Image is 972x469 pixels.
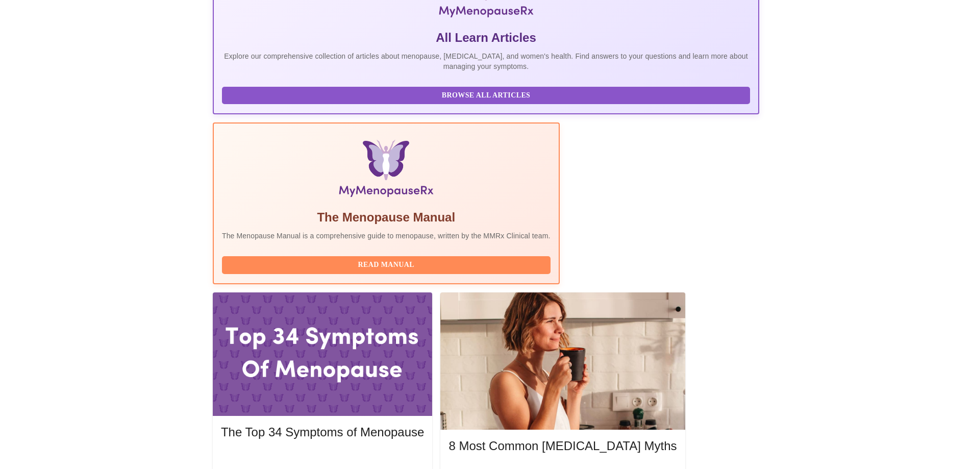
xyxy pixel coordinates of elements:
span: Read More [231,452,414,465]
img: Menopause Manual [274,140,498,201]
h5: The Top 34 Symptoms of Menopause [221,424,424,440]
h5: The Menopause Manual [222,209,551,226]
p: The Menopause Manual is a comprehensive guide to menopause, written by the MMRx Clinical team. [222,231,551,241]
p: Explore our comprehensive collection of articles about menopause, [MEDICAL_DATA], and women's hea... [222,51,750,71]
button: Read Manual [222,256,551,274]
a: Read More [221,453,427,462]
span: Browse All Articles [232,89,740,102]
h5: All Learn Articles [222,30,750,46]
button: Read More [221,450,424,467]
a: Read Manual [222,260,553,268]
a: Browse All Articles [222,90,753,99]
span: Read Manual [232,259,540,271]
h5: 8 Most Common [MEDICAL_DATA] Myths [448,438,677,454]
button: Browse All Articles [222,87,750,105]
